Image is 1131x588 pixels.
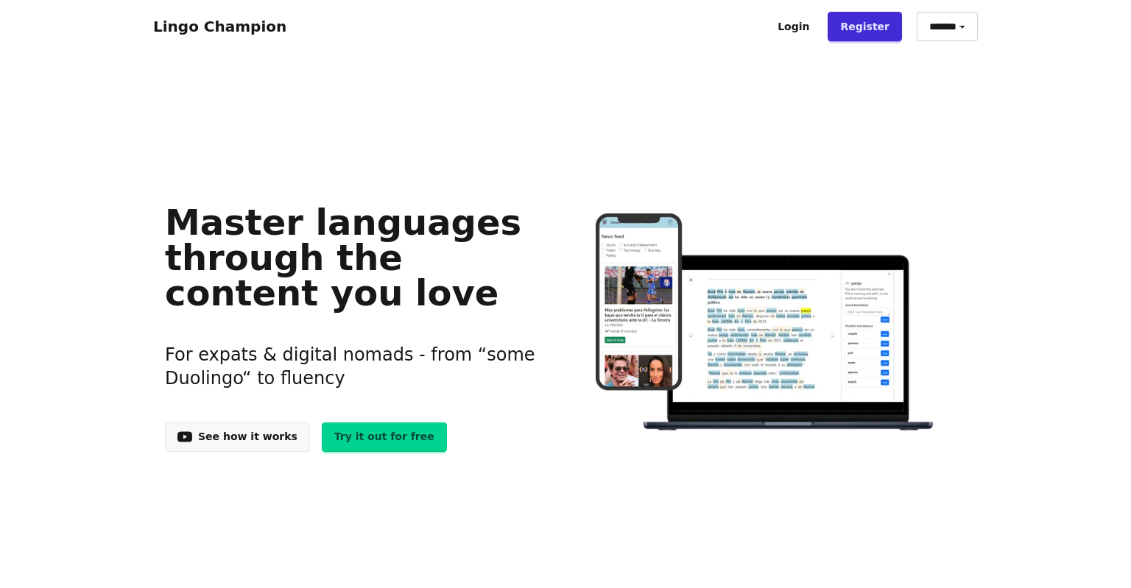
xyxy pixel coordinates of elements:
[828,12,902,41] a: Register
[566,213,966,433] img: Learn languages online
[765,12,822,41] a: Login
[165,205,543,311] h1: Master languages through the content you love
[165,422,310,452] a: See how it works
[322,422,447,452] a: Try it out for free
[165,325,543,408] h3: For expats & digital nomads - from “some Duolingo“ to fluency
[153,18,286,35] a: Lingo Champion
